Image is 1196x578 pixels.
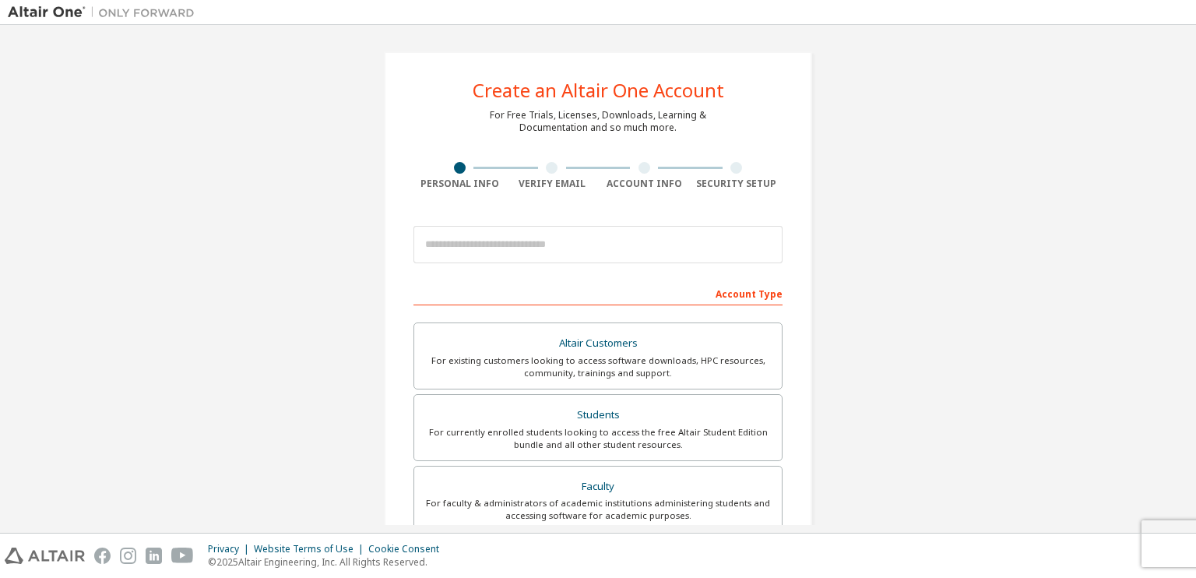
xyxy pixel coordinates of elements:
img: Altair One [8,5,202,20]
div: Faculty [424,476,772,498]
div: Personal Info [413,178,506,190]
img: instagram.svg [120,548,136,564]
div: Cookie Consent [368,543,448,555]
div: Privacy [208,543,254,555]
p: © 2025 Altair Engineering, Inc. All Rights Reserved. [208,555,448,569]
img: facebook.svg [94,548,111,564]
div: For existing customers looking to access software downloads, HPC resources, community, trainings ... [424,354,772,379]
div: For faculty & administrators of academic institutions administering students and accessing softwa... [424,497,772,522]
div: Altair Customers [424,333,772,354]
img: linkedin.svg [146,548,162,564]
div: Account Info [598,178,691,190]
div: Account Type [413,280,783,305]
div: For currently enrolled students looking to access the free Altair Student Edition bundle and all ... [424,426,772,451]
div: Students [424,404,772,426]
div: Website Terms of Use [254,543,368,555]
div: For Free Trials, Licenses, Downloads, Learning & Documentation and so much more. [490,109,706,134]
div: Verify Email [506,178,599,190]
div: Create an Altair One Account [473,81,724,100]
img: altair_logo.svg [5,548,85,564]
img: youtube.svg [171,548,194,564]
div: Security Setup [691,178,783,190]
